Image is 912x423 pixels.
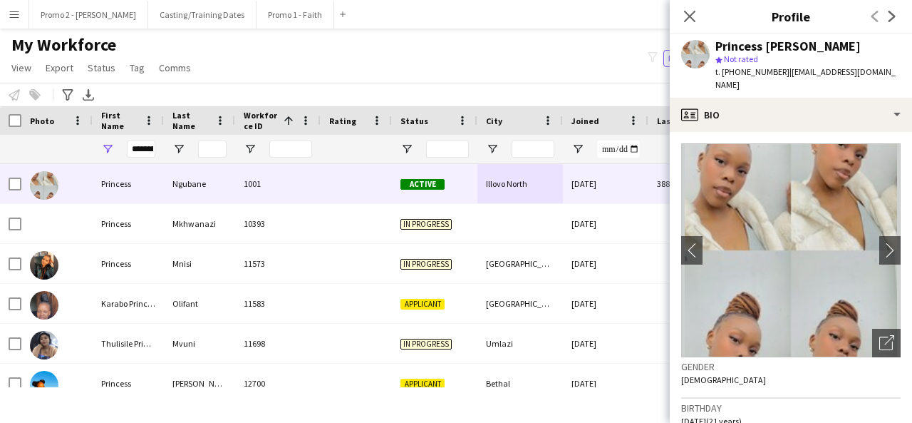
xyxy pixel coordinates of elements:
button: Open Filter Menu [400,143,413,156]
span: Status [400,116,428,126]
span: Last Name [172,110,209,131]
span: Rating [329,116,356,126]
h3: Gender [681,360,901,373]
button: Open Filter Menu [101,143,114,156]
img: Thulisile Princess Mvuni [30,331,58,360]
div: 11573 [235,244,321,283]
input: Status Filter Input [426,141,469,158]
img: Princess Ngubane [30,171,58,200]
span: Photo [30,116,54,126]
input: First Name Filter Input [127,141,155,158]
span: Active [400,179,445,190]
span: Comms [159,61,191,74]
input: Workforce ID Filter Input [269,141,312,158]
div: 11583 [235,284,321,323]
a: Export [40,58,79,77]
div: Illovo North [477,164,563,203]
div: Bethal [477,364,563,403]
input: Last Name Filter Input [198,141,227,158]
span: Workforce ID [244,110,278,131]
div: [DATE] [563,364,648,403]
span: Not rated [724,53,758,64]
app-action-btn: Export XLSX [80,86,97,103]
div: [PERSON_NAME] [164,364,235,403]
a: View [6,58,37,77]
span: t. [PHONE_NUMBER] [715,66,789,77]
img: Princess Mnisi [30,251,58,280]
button: Open Filter Menu [571,143,584,156]
span: | [EMAIL_ADDRESS][DOMAIN_NAME] [715,66,896,90]
div: Ngubane [164,164,235,203]
div: Karabo Princess [93,284,164,323]
div: Princess [PERSON_NAME] [715,40,861,53]
button: Promo 1 - Faith [256,1,334,29]
span: Export [46,61,73,74]
div: Bio [670,98,912,132]
div: 11698 [235,324,321,363]
div: Princess [93,204,164,243]
img: Crew avatar or photo [681,143,901,357]
div: [GEOGRAPHIC_DATA] [477,244,563,283]
span: Applicant [400,299,445,310]
span: [DEMOGRAPHIC_DATA] [681,374,766,385]
div: [DATE] [563,204,648,243]
a: Status [82,58,121,77]
button: Everyone11,352 [663,50,739,67]
div: Mnisi [164,244,235,283]
div: 10393 [235,204,321,243]
app-action-btn: Advanced filters [59,86,76,103]
button: Casting/Training Dates [148,1,256,29]
div: Princess [93,364,164,403]
div: 388 days [648,164,734,203]
span: In progress [400,339,452,350]
h3: Birthday [681,402,901,414]
span: Last job [657,116,689,126]
span: Tag [130,61,145,74]
div: Thulisile Princess [93,324,164,363]
span: View [11,61,31,74]
div: [DATE] [563,164,648,203]
div: Princess [93,164,164,203]
img: Princess Dube [30,371,58,399]
button: Open Filter Menu [244,143,256,156]
span: Status [88,61,115,74]
div: [DATE] [563,284,648,323]
span: In progress [400,259,452,270]
span: City [486,116,502,126]
button: Open Filter Menu [172,143,185,156]
div: Mkhwanazi [164,204,235,243]
img: Karabo Princess Olifant [30,291,58,320]
div: Mvuni [164,324,235,363]
div: [DATE] [563,324,648,363]
input: Joined Filter Input [597,141,640,158]
div: Olifant [164,284,235,323]
a: Comms [153,58,197,77]
div: Open photos pop-in [872,329,901,357]
h3: Profile [670,7,912,26]
div: 1001 [235,164,321,203]
span: First Name [101,110,138,131]
div: Umlazi [477,324,563,363]
span: In progress [400,219,452,230]
button: Open Filter Menu [486,143,499,156]
div: 12700 [235,364,321,403]
span: My Workforce [11,34,116,56]
div: [GEOGRAPHIC_DATA] [477,284,563,323]
button: Promo 2 - [PERSON_NAME] [29,1,148,29]
a: Tag [124,58,150,77]
span: Applicant [400,379,445,389]
input: City Filter Input [512,141,554,158]
div: Princess [93,244,164,283]
span: Joined [571,116,599,126]
div: [DATE] [563,244,648,283]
